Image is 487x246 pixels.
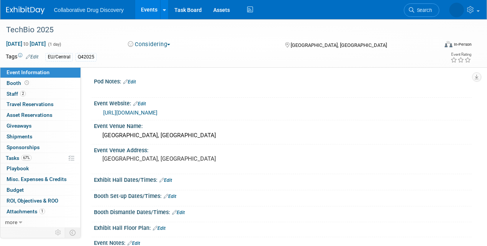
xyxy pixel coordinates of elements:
[39,208,45,214] span: 1
[0,185,80,195] a: Budget
[65,228,81,238] td: Toggle Event Tabs
[94,145,472,154] div: Event Venue Address:
[404,3,439,17] a: Search
[7,198,58,204] span: ROI, Objectives & ROO
[7,144,40,150] span: Sponsorships
[21,155,32,161] span: 67%
[6,40,46,47] span: [DATE] [DATE]
[0,153,80,163] a: Tasks67%
[0,142,80,153] a: Sponsorships
[94,98,472,108] div: Event Website:
[133,101,146,106] a: Edit
[6,155,32,161] span: Tasks
[0,89,80,99] a: Staff2
[172,210,185,215] a: Edit
[75,53,97,61] div: Q42025
[54,7,124,13] span: Collaborative Drug Discovery
[7,69,50,75] span: Event Information
[5,219,17,225] span: more
[7,101,54,107] span: Travel Reservations
[94,174,472,184] div: Exhibit Hall Dates/Times:
[0,99,80,110] a: Travel Reservations
[26,54,38,60] a: Edit
[7,112,52,118] span: Asset Reservations
[94,120,472,130] div: Event Venue Name:
[7,208,45,214] span: Attachments
[7,165,29,171] span: Playbook
[125,40,173,48] button: Considering
[0,78,80,88] a: Booth
[445,41,452,47] img: Format-Inperson.png
[450,53,471,57] div: Event Rating
[0,110,80,120] a: Asset Reservations
[454,42,472,47] div: In-Person
[6,53,38,61] td: Tags
[0,163,80,174] a: Playbook
[94,222,472,232] div: Exhibit Hall Floor Plan:
[7,80,30,86] span: Booth
[100,130,466,141] div: [GEOGRAPHIC_DATA], [GEOGRAPHIC_DATA]
[449,3,464,17] img: Tamsin Lamont
[0,67,80,78] a: Event Information
[123,79,136,85] a: Edit
[7,187,24,193] span: Budget
[23,80,30,86] span: Booth not reserved yet
[0,206,80,217] a: Attachments1
[0,121,80,131] a: Giveaways
[0,131,80,142] a: Shipments
[94,206,472,216] div: Booth Dismantle Dates/Times:
[20,91,26,96] span: 2
[7,123,32,129] span: Giveaways
[3,23,432,37] div: TechBio 2025
[102,155,243,162] pre: [GEOGRAPHIC_DATA], [GEOGRAPHIC_DATA]
[94,190,472,200] div: Booth Set-up Dates/Times:
[0,174,80,184] a: Misc. Expenses & Credits
[45,53,73,61] div: EU/Central
[403,40,472,52] div: Event Format
[7,91,26,97] span: Staff
[103,110,157,116] a: [URL][DOMAIN_NAME]
[153,226,166,231] a: Edit
[0,217,80,228] a: more
[414,7,432,13] span: Search
[164,194,176,199] a: Edit
[52,228,65,238] td: Personalize Event Tab Strip
[291,42,387,48] span: [GEOGRAPHIC_DATA], [GEOGRAPHIC_DATA]
[7,176,67,182] span: Misc. Expenses & Credits
[159,178,172,183] a: Edit
[22,41,30,47] span: to
[47,42,61,47] span: (1 day)
[127,241,140,246] a: Edit
[6,7,45,14] img: ExhibitDay
[7,133,32,140] span: Shipments
[0,196,80,206] a: ROI, Objectives & ROO
[94,76,472,86] div: Pod Notes:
